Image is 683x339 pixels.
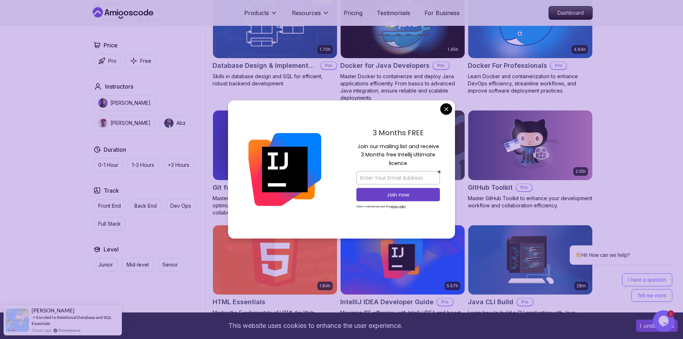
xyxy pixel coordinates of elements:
p: Learn Docker and containerization to enhance DevOps efficiency, streamline workflows, and improve... [468,73,593,94]
h2: Duration [104,145,126,154]
a: GitHub Toolkit card2.10hGitHub ToolkitProMaster GitHub Toolkit to enhance your development workfl... [468,110,593,209]
h2: HTML Essentials [213,297,265,307]
a: Enroled to Relational Database and SQL Essentials [32,315,112,326]
img: IntelliJ IDEA Developer Guide card [341,225,465,295]
h2: Instructors [105,82,133,91]
button: Junior [94,258,118,272]
button: Mid-level [122,258,153,272]
span: -> [32,315,35,320]
iframe: chat widget [547,180,676,307]
h2: GitHub Toolkit [468,183,513,193]
h2: Level [104,245,119,254]
a: Git for Professionals card10.13hGit for ProfessionalsProMaster advanced Git and GitHub techniques... [213,110,337,216]
p: Dashboard [549,6,592,19]
p: Senior [162,261,178,268]
h2: Git for Professionals [213,183,278,193]
p: [PERSON_NAME] [110,119,151,127]
p: Front End [98,202,121,209]
p: Junior [98,261,113,268]
p: 4.64h [574,47,586,52]
p: Pro [433,62,449,69]
a: IntelliJ IDEA Developer Guide card5.57hIntelliJ IDEA Developer GuideProMaximize IDE efficiency wi... [340,225,465,324]
button: +3 Hours [163,158,194,172]
img: provesource social proof notification image [6,309,29,332]
p: Dev Ops [170,202,191,209]
span: [PERSON_NAME] [32,307,75,314]
p: Learn how to build a CLI application with Java. [468,309,593,316]
h2: Docker For Professionals [468,61,547,71]
p: 1.70h [319,47,331,52]
p: Master advanced Git and GitHub techniques to optimize your development workflow and collaboration... [213,195,337,216]
p: Master GitHub Toolkit to enhance your development workflow and collaboration efficiency. [468,195,593,209]
p: 1-3 Hours [132,161,154,169]
p: Full Stack [98,220,121,227]
img: GitHub Toolkit card [468,110,592,180]
p: 0-1 Hour [98,161,118,169]
p: 5.57h [447,283,458,289]
p: 2.10h [575,169,586,174]
h2: Docker for Java Developers [340,61,430,71]
button: Accept cookies [636,320,678,332]
span: 3 hours ago [32,327,51,333]
button: Dev Ops [166,199,196,213]
button: Products [244,9,278,23]
p: Pro [321,62,337,69]
a: Pricing [344,9,362,17]
button: 0-1 Hour [94,158,123,172]
p: Maximize IDE efficiency with IntelliJ IDEA and boost your productivity. [340,309,465,324]
img: instructor img [98,118,108,128]
img: Git for Professionals card [213,110,337,180]
p: Abz [176,119,186,127]
p: Master Docker to containerize and deploy Java applications efficiently. From basics to advanced J... [340,73,465,102]
button: 1-3 Hours [127,158,159,172]
img: instructor img [164,118,174,128]
a: ProveSource [58,327,81,333]
button: instructor img[PERSON_NAME] [94,115,155,131]
p: Back End [134,202,157,209]
p: 1.45h [447,47,458,52]
p: Pro [516,184,532,191]
p: Products [244,9,269,17]
img: instructor img [98,98,108,108]
p: [PERSON_NAME] [110,99,151,107]
p: Pro [108,57,117,65]
button: Free [125,54,156,68]
p: +3 Hours [168,161,189,169]
h2: Price [104,41,118,50]
p: Skills in database design and SQL for efficient, robust backend development [213,73,337,87]
a: HTML Essentials card1.84hHTML EssentialsMaster the Fundamentals of HTML for Web Development! [213,225,337,324]
img: Java CLI Build card [468,225,592,295]
iframe: chat widget [653,310,676,332]
button: instructor imgAbz [160,115,190,131]
p: 1.84h [319,283,331,289]
button: Pro [94,54,121,68]
h2: Java CLI Build [468,297,513,307]
a: Testimonials [377,9,410,17]
h2: Track [104,186,119,195]
p: Pro [517,298,533,306]
button: instructor img[PERSON_NAME] [94,95,155,111]
div: This website uses cookies to enhance the user experience. [5,318,625,334]
p: Mid-level [127,261,149,268]
img: HTML Essentials card [213,225,337,295]
button: Front End [94,199,125,213]
a: Dashboard [549,6,593,20]
a: For Business [424,9,460,17]
button: Resources [292,9,329,23]
p: Resources [292,9,321,17]
h2: IntelliJ IDEA Developer Guide [340,297,433,307]
p: Free [140,57,151,65]
p: Pro [551,62,566,69]
a: Java CLI Build card28mJava CLI BuildProLearn how to build a CLI application with Java. [468,225,593,317]
button: Senior [158,258,182,272]
p: Pro [437,298,453,306]
p: Master the Fundamentals of HTML for Web Development! [213,309,337,324]
button: Back End [130,199,161,213]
